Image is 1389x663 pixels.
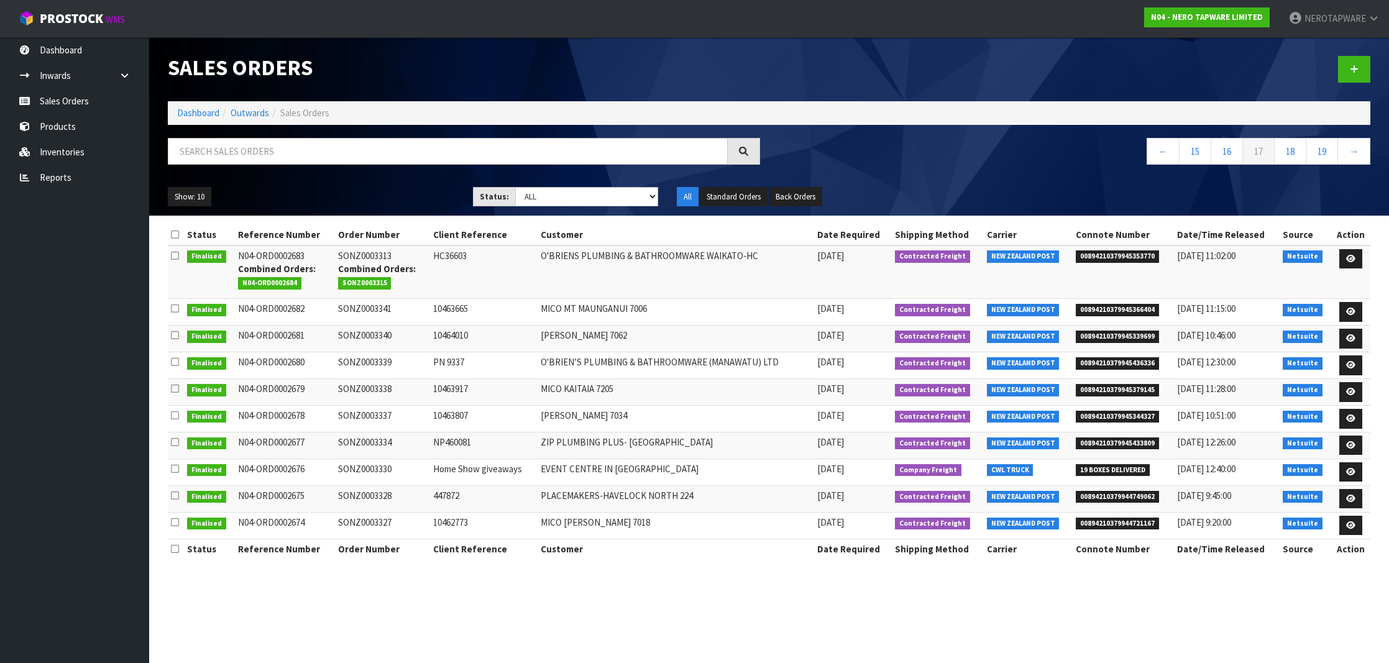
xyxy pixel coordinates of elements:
[1174,539,1280,559] th: Date/Time Released
[987,250,1060,263] span: NEW ZEALAND POST
[1283,250,1323,263] span: Netsuite
[430,459,538,485] td: Home Show giveaways
[987,464,1034,477] span: CWL TRUCK
[335,225,430,245] th: Order Number
[1304,12,1366,24] span: NEROTAPWARE
[1283,437,1323,450] span: Netsuite
[187,250,226,263] span: Finalised
[1177,303,1235,314] span: [DATE] 11:15:00
[895,250,970,263] span: Contracted Freight
[1332,225,1370,245] th: Action
[430,225,538,245] th: Client Reference
[106,14,125,25] small: WMS
[335,539,430,559] th: Order Number
[335,459,430,485] td: SONZ0003330
[1283,518,1323,530] span: Netsuite
[335,512,430,539] td: SONZ0003327
[430,352,538,379] td: PN 9337
[987,331,1060,343] span: NEW ZEALAND POST
[538,485,814,512] td: PLACEMAKERS-HAVELOCK NORTH 224
[1076,304,1159,316] span: 00894210379945366404
[1283,331,1323,343] span: Netsuite
[895,437,970,450] span: Contracted Freight
[1076,411,1159,423] span: 00894210379945344327
[987,518,1060,530] span: NEW ZEALAND POST
[1076,464,1150,477] span: 19 BOXES DELIVERED
[235,245,335,299] td: N04-ORD0002683
[335,326,430,352] td: SONZ0003340
[430,485,538,512] td: 447872
[184,539,235,559] th: Status
[987,491,1060,503] span: NEW ZEALAND POST
[538,406,814,432] td: [PERSON_NAME] 7034
[892,539,984,559] th: Shipping Method
[895,464,961,477] span: Company Freight
[235,459,335,485] td: N04-ORD0002676
[235,512,335,539] td: N04-ORD0002674
[1076,357,1159,370] span: 00894210379945436336
[984,539,1073,559] th: Carrier
[1211,138,1243,165] a: 16
[1151,12,1263,22] strong: N04 - NERO TAPWARE LIMITED
[184,225,235,245] th: Status
[1177,250,1235,262] span: [DATE] 11:02:00
[1177,409,1235,421] span: [DATE] 10:51:00
[1280,539,1331,559] th: Source
[817,490,844,501] span: [DATE]
[338,263,416,275] strong: Combined Orders:
[538,432,814,459] td: ZIP PLUMBING PLUS- [GEOGRAPHIC_DATA]
[1073,539,1173,559] th: Connote Number
[40,11,103,27] span: ProStock
[235,352,335,379] td: N04-ORD0002680
[817,356,844,368] span: [DATE]
[895,411,970,423] span: Contracted Freight
[1283,411,1323,423] span: Netsuite
[538,299,814,326] td: MICO MT MAUNGANUI 7006
[187,304,226,316] span: Finalised
[235,326,335,352] td: N04-ORD0002681
[987,411,1060,423] span: NEW ZEALAND POST
[430,406,538,432] td: 10463807
[168,187,211,207] button: Show: 10
[187,437,226,450] span: Finalised
[817,250,844,262] span: [DATE]
[235,406,335,432] td: N04-ORD0002678
[1177,383,1235,395] span: [DATE] 11:28:00
[987,357,1060,370] span: NEW ZEALAND POST
[1177,516,1231,528] span: [DATE] 9:20:00
[987,437,1060,450] span: NEW ZEALAND POST
[538,459,814,485] td: EVENT CENTRE IN [GEOGRAPHIC_DATA]
[1283,357,1323,370] span: Netsuite
[1179,138,1211,165] a: 15
[430,432,538,459] td: NP460081
[817,516,844,528] span: [DATE]
[984,225,1073,245] th: Carrier
[538,326,814,352] td: [PERSON_NAME] 7062
[335,245,430,299] td: SONZ0003313
[335,299,430,326] td: SONZ0003341
[1147,138,1180,165] a: ←
[987,384,1060,396] span: NEW ZEALAND POST
[1283,384,1323,396] span: Netsuite
[1177,490,1231,501] span: [DATE] 9:45:00
[335,406,430,432] td: SONZ0003337
[538,512,814,539] td: MICO [PERSON_NAME] 7018
[177,107,219,119] a: Dashboard
[1306,138,1338,165] a: 19
[538,379,814,406] td: MICO KAITAIA 7205
[235,432,335,459] td: N04-ORD0002677
[895,357,970,370] span: Contracted Freight
[538,539,814,559] th: Customer
[538,245,814,299] td: O'BRIENS PLUMBING & BATHROOMWARE WAIKATO-HC
[817,463,844,475] span: [DATE]
[335,432,430,459] td: SONZ0003334
[430,326,538,352] td: 10464010
[238,277,301,290] span: N04-ORD0002684
[1177,436,1235,448] span: [DATE] 12:26:00
[430,379,538,406] td: 10463917
[168,138,728,165] input: Search sales orders
[1076,250,1159,263] span: 00894210379945353770
[430,299,538,326] td: 10463665
[895,518,970,530] span: Contracted Freight
[817,383,844,395] span: [DATE]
